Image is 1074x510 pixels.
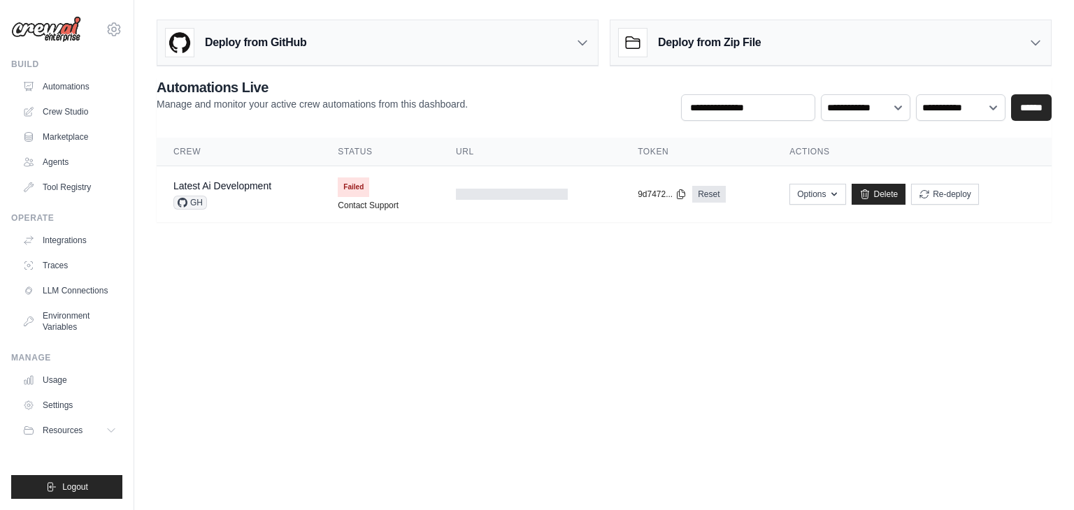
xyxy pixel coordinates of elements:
a: Integrations [17,229,122,252]
button: Resources [17,419,122,442]
span: Failed [338,177,369,197]
a: Crew Studio [17,101,122,123]
img: GitHub Logo [166,29,194,57]
img: Logo [11,16,81,43]
a: Contact Support [338,200,399,211]
th: URL [439,138,621,166]
a: Agents [17,151,122,173]
a: Automations [17,75,122,98]
a: Latest Ai Development [173,180,271,191]
h3: Deploy from Zip File [658,34,761,51]
a: Reset [692,186,725,203]
p: Manage and monitor your active crew automations from this dashboard. [157,97,468,111]
div: Operate [11,212,122,224]
a: LLM Connections [17,279,122,302]
div: Manage [11,352,122,363]
a: Tool Registry [17,176,122,198]
span: GH [173,196,207,210]
button: Re-deploy [911,184,979,205]
button: 9d7472... [638,189,687,200]
a: Settings [17,394,122,416]
h3: Deploy from GitHub [205,34,306,51]
span: Resources [43,425,83,436]
a: Traces [17,254,122,277]
th: Token [621,138,773,166]
span: Logout [62,481,88,493]
a: Delete [852,184,905,205]
th: Status [321,138,439,166]
button: Options [789,184,846,205]
div: Build [11,59,122,70]
button: Logout [11,475,122,499]
a: Environment Variables [17,305,122,338]
th: Crew [157,138,321,166]
th: Actions [773,138,1052,166]
a: Marketplace [17,126,122,148]
h2: Automations Live [157,78,468,97]
a: Usage [17,369,122,391]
